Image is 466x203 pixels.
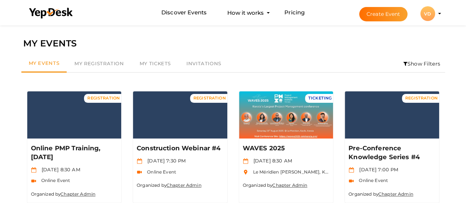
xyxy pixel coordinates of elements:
span: My Events [29,60,60,66]
span: [DATE] 8:30 AM [38,167,80,172]
span: Online Event [355,178,388,183]
a: Chapter Admin [167,182,202,188]
img: calendar.svg [137,158,142,164]
span: My Tickets [140,60,171,66]
p: Pre-Conference Knowledge Series #4 [348,144,434,162]
p: Construction Webinar #4 [137,144,222,153]
a: Discover Events [161,6,207,20]
small: Organized by [31,191,96,197]
div: VD [420,6,435,21]
img: calendar.svg [31,167,36,173]
p: Online PMP Training, [DATE] [31,144,116,162]
p: WAVES 2025 [243,144,328,153]
span: [DATE] 7:30 PM [144,158,186,164]
a: Invitations [179,55,229,72]
a: My Registration [67,55,132,72]
button: VD [418,6,437,21]
a: Chapter Admin [378,191,413,197]
img: calendar.svg [348,167,354,173]
img: calendar.svg [243,158,248,164]
button: How it works [225,6,266,20]
img: video-icon.svg [31,178,36,184]
span: Invitations [186,60,221,66]
span: Online Event [38,178,70,183]
a: Chapter Admin [272,182,307,188]
img: location.svg [243,169,248,175]
li: Show Filters [399,55,445,72]
div: MY EVENTS [23,36,443,50]
span: Online Event [143,169,176,175]
img: video-icon.svg [348,178,354,184]
button: Create Event [359,7,408,21]
a: Pricing [284,6,305,20]
span: [DATE] 8:30 AM [250,158,292,164]
span: My Registration [74,60,124,66]
small: Organized by [137,182,202,188]
img: video-icon.svg [137,169,142,175]
profile-pic: VD [420,11,435,17]
a: Chapter Admin [60,191,95,197]
a: My Tickets [132,55,179,72]
small: Organized by [348,191,413,197]
small: Organized by [243,182,308,188]
span: [DATE] 7:00 PM [355,167,398,172]
a: My Events [21,55,67,73]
